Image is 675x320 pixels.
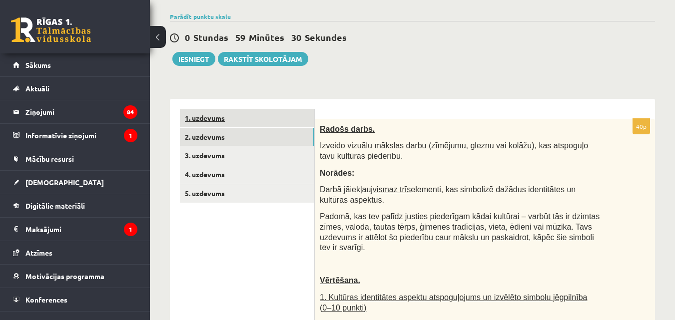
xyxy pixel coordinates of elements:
[13,124,137,147] a: Informatīvie ziņojumi1
[180,165,314,184] a: 4. uzdevums
[180,128,314,146] a: 2. uzdevums
[320,212,600,252] span: Padomā, kas tev palīdz justies piederīgam kādai kultūrai – varbūt tās ir dzimtas zīmes, valoda, t...
[13,265,137,288] a: Motivācijas programma
[291,31,301,43] span: 30
[320,276,360,285] span: Vērtēšana.
[13,53,137,76] a: Sākums
[320,141,588,160] span: Izveido vizuālu mākslas darbu (zīmējumu, gleznu vai kolāžu), kas atspoguļo tavu kultūras piederību.
[25,218,137,241] legend: Maksājumi
[13,218,137,241] a: Maksājumi1
[123,105,137,119] i: 84
[320,125,375,133] span: Radošs darbs.
[180,109,314,127] a: 1. uzdevums
[25,201,85,210] span: Digitālie materiāli
[25,295,67,304] span: Konferences
[235,31,245,43] span: 59
[124,129,137,142] i: 1
[320,293,587,312] span: 1. Kultūras identitātes aspektu atspoguļojums un izvēlēto simbolu jēgpilnība (0–10 punkti)
[180,184,314,203] a: 5. uzdevums
[25,124,137,147] legend: Informatīvie ziņojumi
[13,100,137,123] a: Ziņojumi84
[13,194,137,217] a: Digitālie materiāli
[249,31,284,43] span: Minūtes
[633,118,650,134] p: 40p
[25,178,104,187] span: [DEMOGRAPHIC_DATA]
[25,100,137,123] legend: Ziņojumi
[25,272,104,281] span: Motivācijas programma
[320,185,576,204] span: Darbā jāiekļauj elementi, kas simbolizē dažādus identitātes un kultūras aspektus.
[13,288,137,311] a: Konferences
[172,52,215,66] button: Iesniegt
[218,52,308,66] a: Rakstīt skolotājam
[185,31,190,43] span: 0
[25,154,74,163] span: Mācību resursi
[305,31,347,43] span: Sekundes
[25,84,49,93] span: Aktuāli
[320,169,354,177] span: Norādes:
[13,241,137,264] a: Atzīmes
[25,248,52,257] span: Atzīmes
[193,31,228,43] span: Stundas
[170,12,231,20] a: Parādīt punktu skalu
[180,146,314,165] a: 3. uzdevums
[13,147,137,170] a: Mācību resursi
[373,185,411,194] u: vismaz trīs
[13,77,137,100] a: Aktuāli
[13,171,137,194] a: [DEMOGRAPHIC_DATA]
[25,60,51,69] span: Sākums
[10,10,319,20] body: Bagātinātā teksta redaktors, wiswyg-editor-user-answer-47433818849760
[11,17,91,42] a: Rīgas 1. Tālmācības vidusskola
[124,223,137,236] i: 1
